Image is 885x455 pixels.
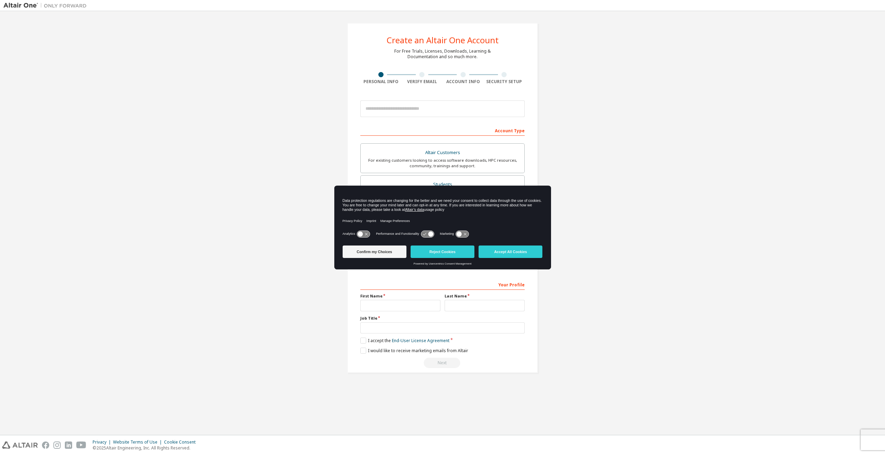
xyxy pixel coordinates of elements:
[402,79,443,84] div: Verify Email
[360,293,440,299] label: First Name
[164,439,200,445] div: Cookie Consent
[93,445,200,451] p: © 2025 Altair Engineering, Inc. All Rights Reserved.
[394,48,491,60] div: For Free Trials, Licenses, Downloads, Learning & Documentation and so much more.
[360,125,525,136] div: Account Type
[392,338,449,344] a: End-User License Agreement
[484,79,525,84] div: Security Setup
[360,79,402,84] div: Personal Info
[365,158,520,169] div: For existing customers looking to access software downloads, HPC resources, community, trainings ...
[387,36,499,44] div: Create an Altair One Account
[53,441,61,449] img: instagram.svg
[113,439,164,445] div: Website Terms of Use
[3,2,90,9] img: Altair One
[76,441,86,449] img: youtube.svg
[360,358,525,368] div: Read and acccept EULA to continue
[365,180,520,189] div: Students
[360,348,468,354] label: I would like to receive marketing emails from Altair
[93,439,113,445] div: Privacy
[42,441,49,449] img: facebook.svg
[2,441,38,449] img: altair_logo.svg
[365,148,520,158] div: Altair Customers
[360,338,449,344] label: I accept the
[360,315,525,321] label: Job Title
[360,279,525,290] div: Your Profile
[442,79,484,84] div: Account Info
[445,293,525,299] label: Last Name
[65,441,72,449] img: linkedin.svg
